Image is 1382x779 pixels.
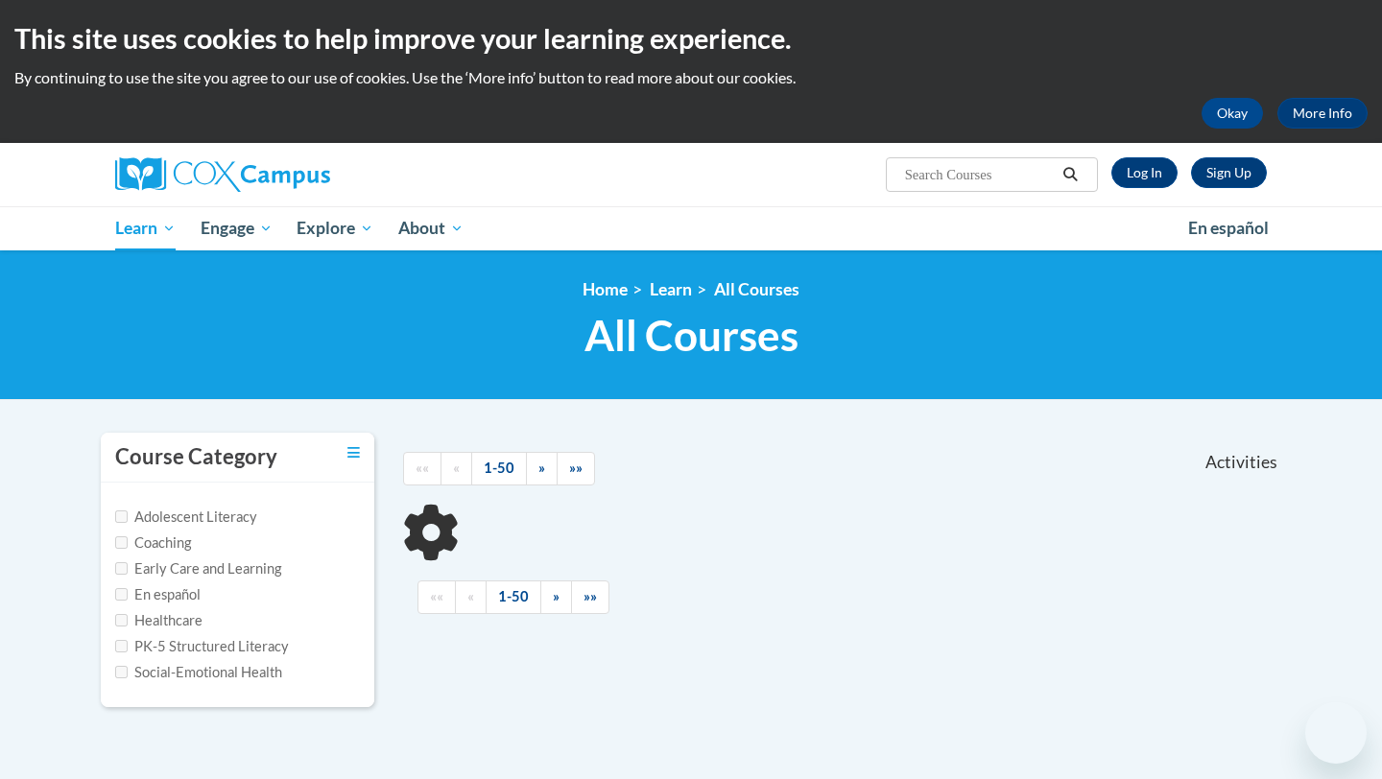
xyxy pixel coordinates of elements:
[471,452,527,485] a: 1-50
[714,279,799,299] a: All Courses
[538,460,545,476] span: »
[1062,168,1080,182] i: 
[903,163,1057,186] input: Search Courses
[1191,157,1267,188] a: Register
[403,452,441,485] a: Begining
[441,452,472,485] a: Previous
[14,67,1368,88] p: By continuing to use the site you agree to our use of cookies. Use the ‘More info’ button to read...
[1188,218,1269,238] span: En español
[115,662,282,683] label: Social-Emotional Health
[398,217,464,240] span: About
[201,217,273,240] span: Engage
[115,217,176,240] span: Learn
[115,558,281,579] label: Early Care and Learning
[297,217,373,240] span: Explore
[416,460,429,476] span: ««
[455,580,487,614] a: Previous
[1202,98,1263,129] button: Okay
[569,460,583,476] span: »»
[467,588,474,604] span: «
[115,562,128,575] input: Checkbox for Options
[115,157,480,192] a: Cox Campus
[386,206,476,250] a: About
[103,206,188,250] a: Learn
[115,610,203,631] label: Healthcare
[650,279,692,299] a: Learn
[115,666,128,678] input: Checkbox for Options
[115,536,128,549] input: Checkbox for Options
[1277,98,1368,129] a: More Info
[553,588,560,604] span: »
[584,310,798,361] span: All Courses
[115,636,289,657] label: PK-5 Structured Literacy
[115,157,330,192] img: Cox Campus
[86,206,1296,250] div: Main menu
[453,460,460,476] span: «
[115,588,128,601] input: Checkbox for Options
[115,584,201,605] label: En español
[1111,157,1178,188] a: Log In
[540,580,572,614] a: Next
[188,206,285,250] a: Engage
[584,588,597,604] span: »»
[430,588,443,604] span: ««
[115,532,191,554] label: Coaching
[1057,163,1085,186] button: Search
[115,510,128,523] input: Checkbox for Options
[1205,452,1277,473] span: Activities
[284,206,386,250] a: Explore
[526,452,558,485] a: Next
[14,19,1368,58] h2: This site uses cookies to help improve your learning experience.
[417,580,456,614] a: Begining
[115,640,128,652] input: Checkbox for Options
[115,614,128,626] input: Checkbox for Options
[583,279,628,299] a: Home
[1176,208,1281,248] a: En español
[557,452,595,485] a: End
[115,507,257,528] label: Adolescent Literacy
[115,442,277,472] h3: Course Category
[571,580,609,614] a: End
[347,442,360,463] a: Toggle collapse
[1305,702,1367,764] iframe: Button to launch messaging window
[486,580,541,614] a: 1-50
